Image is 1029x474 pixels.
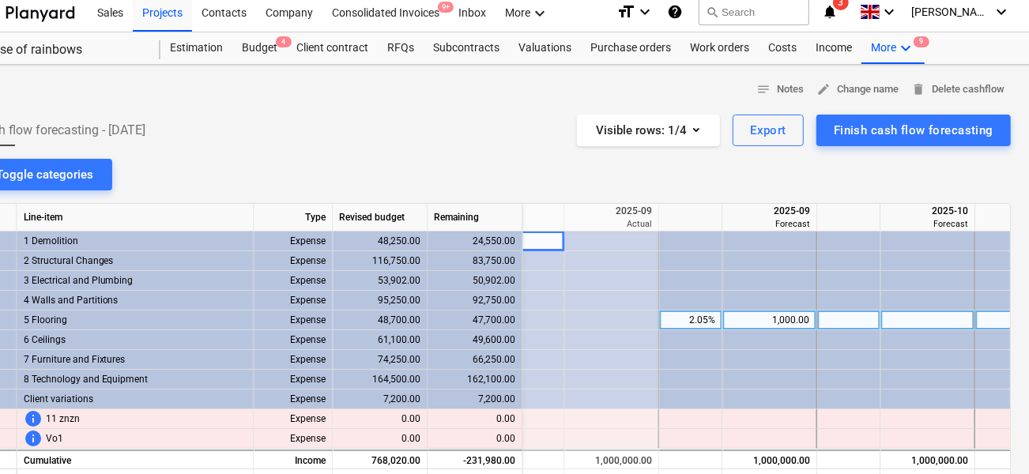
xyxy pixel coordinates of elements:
div: 53,902.00 [334,271,428,291]
div: 66,250.00 [428,350,523,370]
div: 7,200.00 [428,389,523,409]
span: 2 Structural Changes [24,251,114,271]
div: 47,700.00 [428,310,523,330]
div: Remaining [428,204,523,231]
div: Expense [254,231,334,251]
span: 7 Furniture and Fixtures [24,350,126,370]
div: Expense [254,291,334,310]
button: Visible rows:1/4 [577,115,720,146]
span: [PERSON_NAME] [911,6,990,18]
button: Finish cash flow forecasting [816,115,1011,146]
div: Visible rows : 1/4 [596,120,701,141]
span: 4 [276,36,292,47]
span: 9+ [438,2,454,13]
div: 92,750.00 [428,291,523,310]
div: 48,250.00 [334,231,428,251]
a: Valuations [509,32,581,64]
i: format_size [616,2,635,21]
div: 1,000.00 [729,310,810,330]
div: 2025-10 [888,204,969,218]
div: 2025-09 [571,204,653,218]
span: 1 Demolition [24,231,78,251]
div: 50,902.00 [428,271,523,291]
div: 0.00 [334,409,428,429]
div: Purchase orders [581,32,680,64]
a: Costs [759,32,806,64]
span: delete [911,82,925,96]
div: 95,250.00 [334,291,428,310]
div: Expense [254,310,334,330]
div: Expense [254,330,334,350]
button: Export [733,115,804,146]
div: Expense [254,251,334,271]
span: 8 Technology and Equipment [24,370,149,389]
span: search [706,6,718,18]
div: 83,750.00 [428,251,523,271]
div: 61,100.00 [334,330,428,350]
div: Income [254,450,334,469]
button: Change name [810,77,905,102]
button: Notes [750,77,810,102]
i: Knowledge base [667,2,683,21]
div: 0.00 [435,429,516,449]
div: Forecast [888,218,969,230]
div: -231,980.00 [428,450,523,469]
div: 1,000,000.00 [729,451,811,471]
div: Finish cash flow forecasting [834,120,993,141]
div: 1,000,000.00 [888,451,969,471]
div: Expense [254,370,334,389]
div: 2025-09 [729,204,811,218]
span: 3 Electrical and Plumbing [24,271,134,291]
div: Line-item [17,204,254,231]
span: 9 [914,36,929,47]
div: 74,250.00 [334,350,428,370]
div: 48,700.00 [334,310,428,330]
i: keyboard_arrow_down [992,2,1011,21]
div: 1,000,000.00 [571,451,653,471]
span: Client variations [24,389,93,409]
div: Expense [254,350,334,370]
div: More [861,32,925,64]
span: 5 Flooring [24,310,67,330]
div: 2.05% [666,310,716,330]
div: Expense [254,409,334,429]
span: Delete cashflow [911,81,1004,99]
div: 768,020.00 [334,450,428,469]
span: notes [756,82,771,96]
span: edit [816,82,831,96]
div: Forecast [729,218,811,230]
i: keyboard_arrow_down [880,2,899,21]
span: Vo1 [46,429,63,449]
div: 0.00 [435,409,516,429]
a: Work orders [680,32,759,64]
span: 11 znzn [46,409,80,429]
i: keyboard_arrow_down [896,39,915,58]
div: 7,200.00 [334,389,428,409]
a: Subcontracts [424,32,509,64]
div: 49,600.00 [428,330,523,350]
div: Actual [571,218,653,230]
span: This line-item cannot be forecasted before revised budget is updated [24,409,43,428]
div: 24,550.00 [428,231,523,251]
div: Income [806,32,861,64]
div: 116,750.00 [334,251,428,271]
i: keyboard_arrow_down [530,4,549,23]
div: 164,500.00 [334,370,428,389]
a: RFQs [378,32,424,64]
div: Expense [254,271,334,291]
iframe: Chat Widget [950,398,1029,474]
div: 0.00 [334,429,428,449]
a: Estimation [160,32,232,64]
a: Budget4 [232,32,287,64]
i: notifications [822,2,838,21]
span: 4 Walls and Partitions [24,291,119,310]
div: Expense [254,389,334,409]
button: Delete cashflow [905,77,1011,102]
a: Client contract [287,32,378,64]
